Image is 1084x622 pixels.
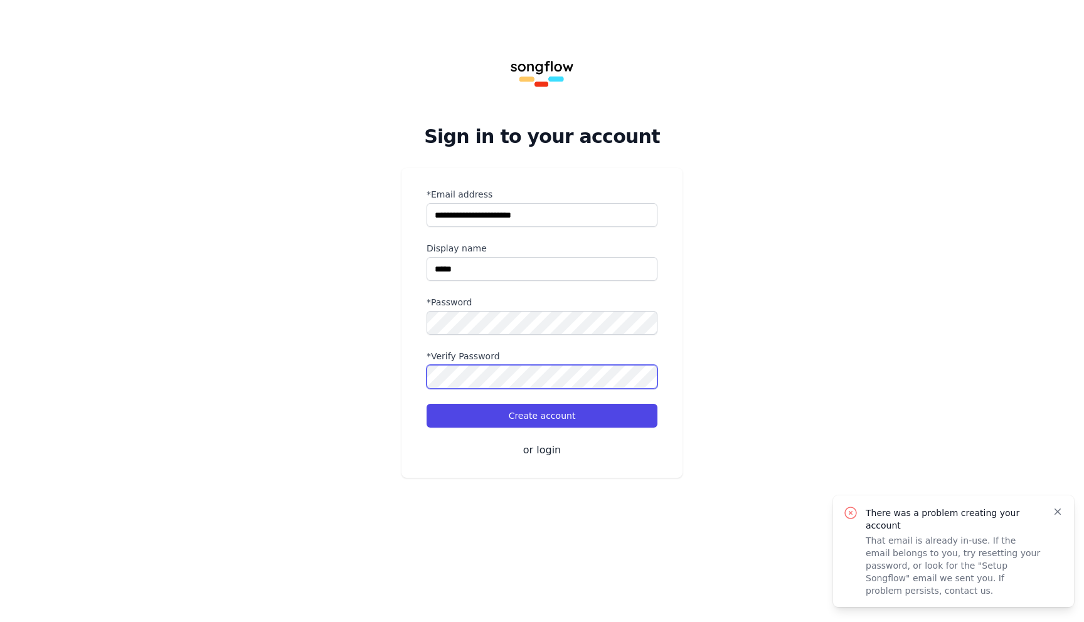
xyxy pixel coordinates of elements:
label: Display name [427,242,657,255]
p: There was a problem creating your account [866,507,1041,532]
img: Songflow [502,30,582,110]
button: Create account [427,404,657,428]
p: That email is already in-use. If the email belongs to you, try resetting your password, or look f... [866,534,1041,597]
label: *Verify Password [427,350,657,362]
label: *Email address [427,188,657,201]
h2: Sign in to your account [401,125,683,148]
label: *Password [427,296,657,308]
button: or login [427,443,657,458]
